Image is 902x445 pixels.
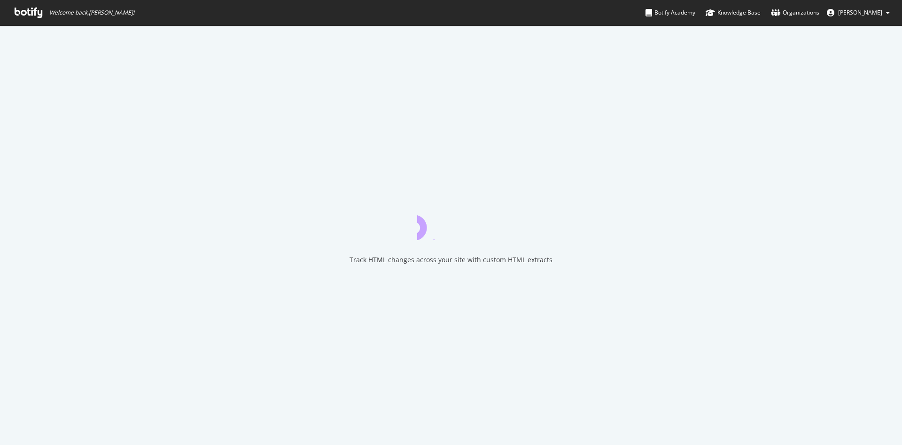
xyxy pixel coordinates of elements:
[819,5,897,20] button: [PERSON_NAME]
[350,255,552,265] div: Track HTML changes across your site with custom HTML extracts
[645,8,695,17] div: Botify Academy
[706,8,761,17] div: Knowledge Base
[417,206,485,240] div: animation
[771,8,819,17] div: Organizations
[838,8,882,16] span: Victor Pan
[49,9,134,16] span: Welcome back, [PERSON_NAME] !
